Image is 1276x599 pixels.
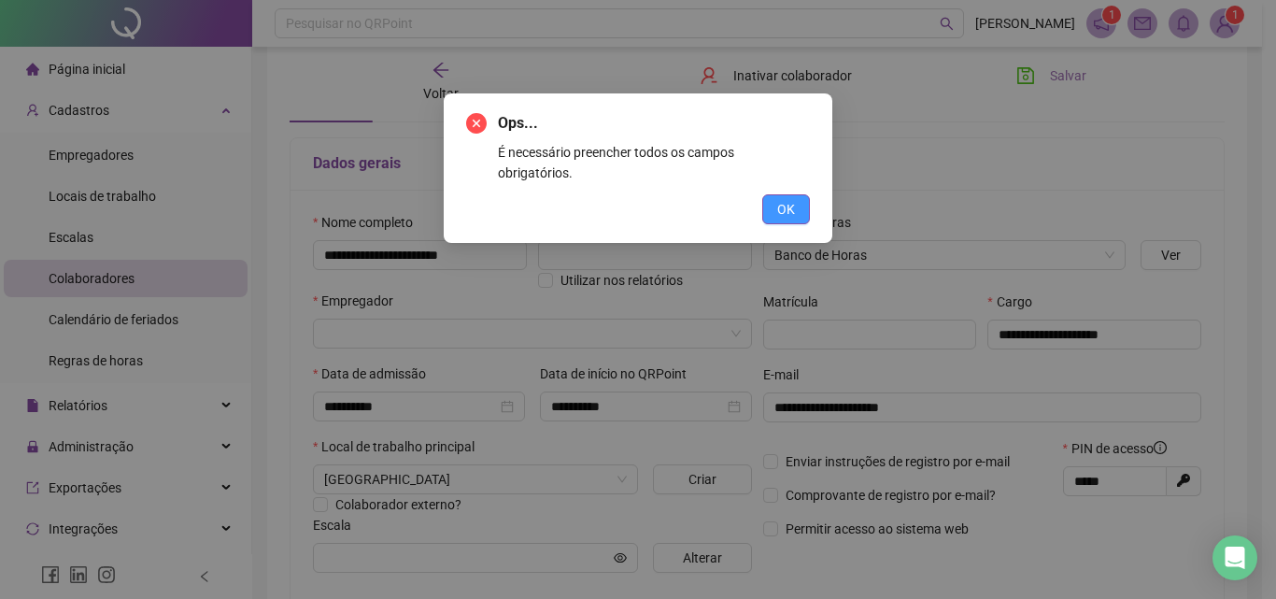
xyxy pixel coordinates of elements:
[1212,535,1257,580] div: Open Intercom Messenger
[498,145,734,180] span: É necessário preencher todos os campos obrigatórios.
[498,114,538,132] span: Ops...
[777,199,795,220] span: OK
[762,194,810,224] button: OK
[466,113,487,134] span: close-circle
